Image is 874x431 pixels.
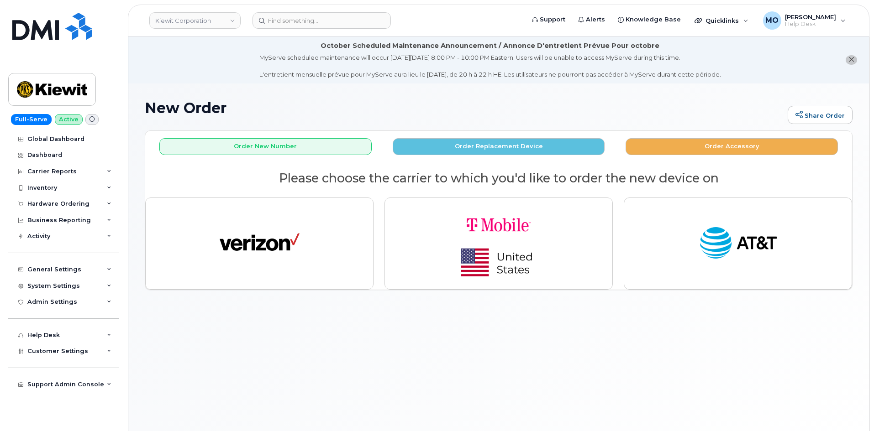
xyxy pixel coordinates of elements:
[788,106,853,124] a: Share Order
[220,223,300,264] img: verizon-ab2890fd1dd4a6c9cf5f392cd2db4626a3dae38ee8226e09bcb5c993c4c79f81.png
[259,53,721,79] div: MyServe scheduled maintenance will occur [DATE][DATE] 8:00 PM - 10:00 PM Eastern. Users will be u...
[846,55,857,65] button: close notification
[393,138,605,155] button: Order Replacement Device
[145,171,852,185] h2: Please choose the carrier to which you'd like to order the new device on
[834,391,867,424] iframe: Messenger Launcher
[159,138,372,155] button: Order New Number
[435,205,563,282] img: t-mobile-78392d334a420d5b7f0e63d4fa81f6287a21d394dc80d677554bb55bbab1186f.png
[626,138,838,155] button: Order Accessory
[321,41,659,51] div: October Scheduled Maintenance Announcement / Annonce D'entretient Prévue Pour octobre
[698,223,778,264] img: at_t-fb3d24644a45acc70fc72cc47ce214d34099dfd970ee3ae2334e4251f9d920fd.png
[145,100,783,116] h1: New Order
